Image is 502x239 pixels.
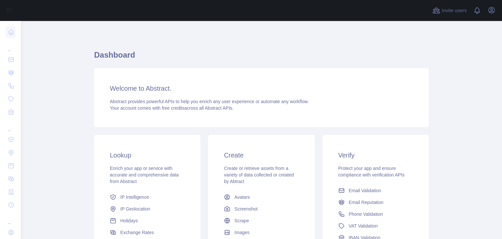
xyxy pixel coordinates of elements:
span: Protect your app and ensure compliance with verification APIs [338,166,405,177]
a: IP Intelligence [107,191,187,203]
span: IP Intelligence [120,194,149,200]
h1: Dashboard [94,50,429,65]
span: Create or retrieve assets from a variety of data collected or created by Abtract [224,166,294,184]
a: Scrape [221,215,301,227]
div: ... [5,39,16,52]
span: Enrich your app or service with accurate and comprehensive data from Abstract [110,166,179,184]
span: Screenshot [234,206,258,212]
span: free credits [162,105,184,111]
h3: Lookup [110,151,185,160]
h3: Create [224,151,299,160]
span: Email Validation [349,187,381,194]
a: Email Validation [336,185,416,196]
span: Avatars [234,194,250,200]
a: Email Reputation [336,196,416,208]
div: ... [5,212,16,225]
span: Invite users [442,7,467,14]
a: Avatars [221,191,301,203]
span: IP Geolocation [120,206,150,212]
span: Scrape [234,217,249,224]
h3: Verify [338,151,413,160]
span: Images [234,229,249,236]
a: VAT Validation [336,220,416,232]
a: Images [221,227,301,238]
div: ... [5,119,16,132]
a: Screenshot [221,203,301,215]
span: Phone Validation [349,211,383,217]
span: Exchange Rates [120,229,154,236]
span: Your account comes with across all Abstract APIs. [110,105,233,111]
span: Holidays [120,217,138,224]
a: Holidays [107,215,187,227]
button: Invite users [431,5,468,16]
span: Abstract provides powerful APIs to help you enrich any user experience or automate any workflow. [110,99,309,104]
a: Phone Validation [336,208,416,220]
span: Email Reputation [349,199,384,206]
a: Exchange Rates [107,227,187,238]
span: VAT Validation [349,223,378,229]
a: IP Geolocation [107,203,187,215]
h3: Welcome to Abstract. [110,84,413,93]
